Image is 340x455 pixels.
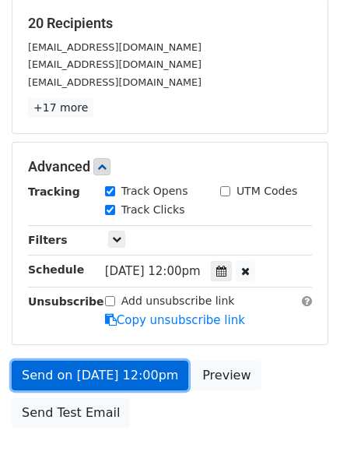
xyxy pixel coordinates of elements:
[262,380,340,455] iframe: Chat Widget
[28,295,104,308] strong: Unsubscribe
[12,398,130,428] a: Send Test Email
[237,183,297,199] label: UTM Codes
[28,234,68,246] strong: Filters
[28,41,202,53] small: [EMAIL_ADDRESS][DOMAIN_NAME]
[12,361,188,390] a: Send on [DATE] 12:00pm
[28,98,93,118] a: +17 more
[28,158,312,175] h5: Advanced
[28,263,84,276] strong: Schedule
[28,58,202,70] small: [EMAIL_ADDRESS][DOMAIN_NAME]
[105,313,245,327] a: Copy unsubscribe link
[121,183,188,199] label: Track Opens
[192,361,261,390] a: Preview
[28,76,202,88] small: [EMAIL_ADDRESS][DOMAIN_NAME]
[121,293,235,309] label: Add unsubscribe link
[105,264,201,278] span: [DATE] 12:00pm
[121,202,185,218] label: Track Clicks
[28,15,312,32] h5: 20 Recipients
[28,185,80,198] strong: Tracking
